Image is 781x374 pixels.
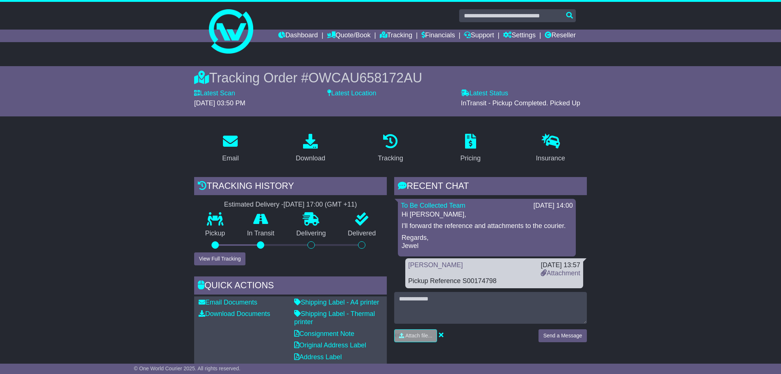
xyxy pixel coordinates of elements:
a: To Be Collected Team [401,202,465,209]
div: [DATE] 14:00 [533,202,573,210]
a: Consignment Note [294,330,354,337]
a: Address Label [294,353,342,361]
span: InTransit - Pickup Completed. Picked Up [461,99,580,107]
a: Financials [422,30,455,42]
label: Latest Location [327,89,376,98]
div: Insurance [536,153,565,163]
span: © One World Courier 2025. All rights reserved. [134,365,241,371]
div: Tracking history [194,177,387,197]
a: Tracking [373,131,408,166]
label: Latest Status [461,89,508,98]
div: Tracking Order # [194,70,587,86]
button: View Full Tracking [194,252,245,265]
span: OWCAU658172AU [309,70,422,85]
p: Regards, Jewel [402,234,572,250]
p: Delivered [337,229,387,238]
a: Email Documents [199,299,257,306]
div: Download [296,153,325,163]
p: Delivering [285,229,337,238]
a: Settings [503,30,536,42]
a: Shipping Label - A4 printer [294,299,379,306]
a: [PERSON_NAME] [408,261,463,269]
div: Email [222,153,239,163]
div: Estimated Delivery - [194,201,387,209]
div: RECENT CHAT [394,177,587,197]
a: Quote/Book [327,30,371,42]
p: Pickup [194,229,236,238]
a: Download Documents [199,310,270,317]
p: Hi [PERSON_NAME], [402,211,572,219]
a: Original Address Label [294,341,366,349]
div: [DATE] 13:57 [541,261,580,269]
div: Pickup Reference S00174798 [408,277,580,285]
a: Shipping Label - Thermal printer [294,310,375,326]
a: Attachment [541,269,580,277]
p: In Transit [236,229,286,238]
a: Download [291,131,330,166]
div: Tracking [378,153,403,163]
label: Latest Scan [194,89,235,98]
div: Pricing [460,153,481,163]
a: Dashboard [278,30,318,42]
a: Pricing [455,131,485,166]
a: Reseller [545,30,576,42]
div: Quick Actions [194,276,387,296]
a: Support [464,30,494,42]
a: Email [217,131,244,166]
div: [DATE] 17:00 (GMT +11) [283,201,357,209]
a: Tracking [380,30,412,42]
a: Insurance [531,131,570,166]
span: [DATE] 03:50 PM [194,99,245,107]
button: Send a Message [539,329,587,342]
p: I'll forward the reference and attachments to the courier. [402,222,572,230]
